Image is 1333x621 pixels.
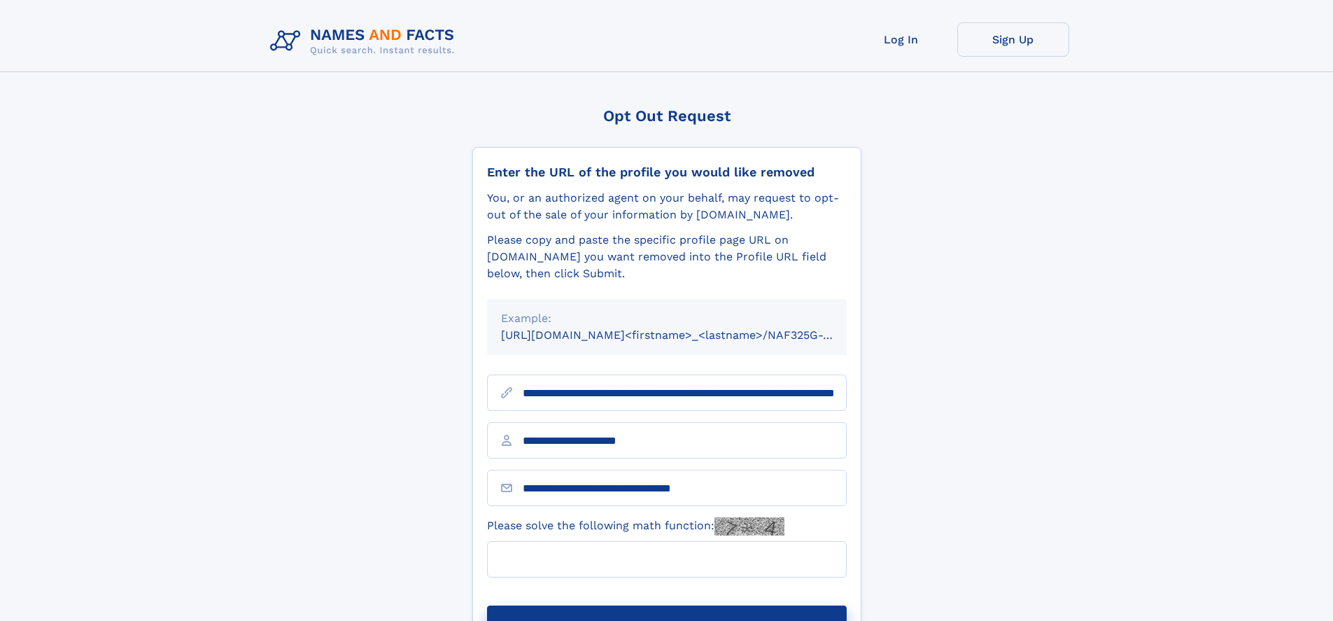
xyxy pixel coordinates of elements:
div: Please copy and paste the specific profile page URL on [DOMAIN_NAME] you want removed into the Pr... [487,232,847,282]
a: Sign Up [957,22,1069,57]
label: Please solve the following math function: [487,517,784,536]
div: Enter the URL of the profile you would like removed [487,165,847,180]
div: Opt Out Request [472,107,861,125]
img: Logo Names and Facts [265,22,466,60]
div: Example: [501,310,833,327]
small: [URL][DOMAIN_NAME]<firstname>_<lastname>/NAF325G-xxxxxxxx [501,328,873,342]
a: Log In [845,22,957,57]
div: You, or an authorized agent on your behalf, may request to opt-out of the sale of your informatio... [487,190,847,223]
